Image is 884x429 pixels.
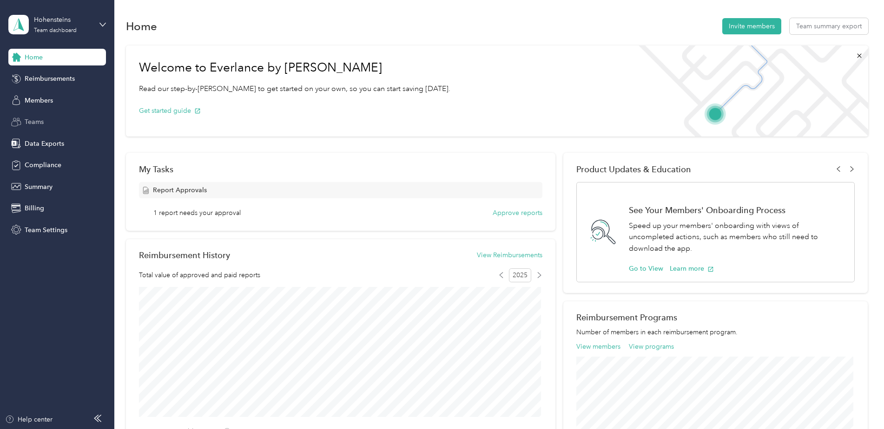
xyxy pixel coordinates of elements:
[25,139,64,149] span: Data Exports
[509,268,531,282] span: 2025
[5,415,53,424] button: Help center
[629,220,844,254] p: Speed up your members' onboarding with views of uncompleted actions, such as members who still ne...
[34,15,92,25] div: Hohensteins
[576,327,855,337] p: Number of members in each reimbursement program.
[576,312,855,322] h2: Reimbursement Programs
[722,18,781,34] button: Invite members
[629,342,674,351] button: View programs
[153,208,241,218] span: 1 report needs your approval
[832,377,884,429] iframe: Everlance-gr Chat Button Frame
[629,205,844,215] h1: See Your Members' Onboarding Process
[629,45,868,136] img: Welcome to everlance
[25,225,67,235] span: Team Settings
[139,83,450,95] p: Read our step-by-[PERSON_NAME] to get started on your own, so you can start saving [DATE].
[576,342,620,351] button: View members
[670,264,714,273] button: Learn more
[139,106,201,116] button: Get started guide
[25,182,53,192] span: Summary
[493,208,542,218] button: Approve reports
[25,52,43,62] span: Home
[629,264,663,273] button: Go to View
[25,203,44,213] span: Billing
[25,74,75,84] span: Reimbursements
[477,250,542,260] button: View Reimbursements
[139,250,230,260] h2: Reimbursement History
[25,96,53,105] span: Members
[126,21,157,31] h1: Home
[139,164,542,174] div: My Tasks
[790,18,868,34] button: Team summary export
[139,60,450,75] h1: Welcome to Everlance by [PERSON_NAME]
[139,270,260,280] span: Total value of approved and paid reports
[34,28,77,33] div: Team dashboard
[153,185,207,195] span: Report Approvals
[25,160,61,170] span: Compliance
[576,164,691,174] span: Product Updates & Education
[25,117,44,127] span: Teams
